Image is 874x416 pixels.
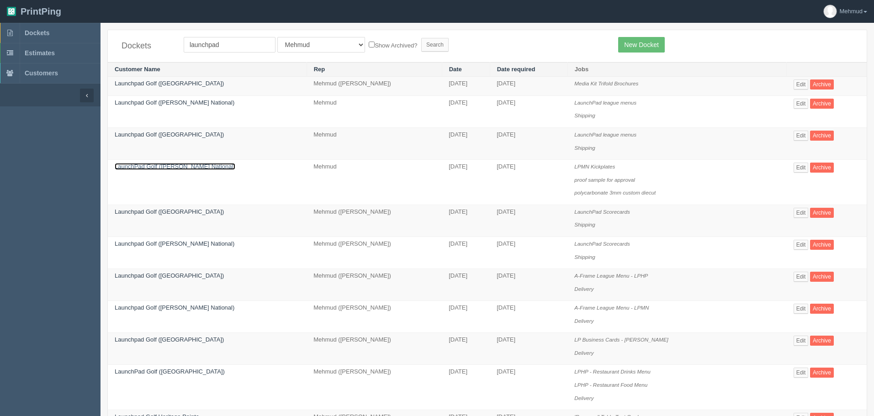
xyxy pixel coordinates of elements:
[490,301,567,333] td: [DATE]
[490,365,567,410] td: [DATE]
[574,112,595,118] i: Shipping
[810,99,834,109] a: Archive
[307,77,442,96] td: Mehmud ([PERSON_NAME])
[25,69,58,77] span: Customers
[810,336,834,346] a: Archive
[115,336,224,343] a: Launchpad Golf ([GEOGRAPHIC_DATA])
[574,254,595,260] i: Shipping
[490,333,567,365] td: [DATE]
[574,318,593,324] i: Delivery
[810,304,834,314] a: Archive
[794,240,809,250] a: Edit
[115,368,225,375] a: LaunchPad Golf ([GEOGRAPHIC_DATA])
[574,163,615,169] i: LPMN Kickplates
[497,66,535,73] a: Date required
[810,368,834,378] a: Archive
[810,163,834,173] a: Archive
[115,304,234,311] a: Launchpad Golf ([PERSON_NAME] National)
[574,145,595,151] i: Shipping
[442,160,490,205] td: [DATE]
[307,237,442,269] td: Mehmud ([PERSON_NAME])
[490,269,567,301] td: [DATE]
[574,337,668,342] i: LP Business Cards - [PERSON_NAME]
[574,273,648,279] i: A-Frame League Menu - LPHP
[307,128,442,160] td: Mehmud
[574,369,651,374] i: LPHP - Restaurant Drinks Menu
[824,5,837,18] img: avatar_default-7531ab5dedf162e01f1e0bb0964e6a185e93c5c22dfe317fb01d7f8cd2b1632c.jpg
[115,240,234,247] a: Launchpad Golf ([PERSON_NAME] National)
[810,208,834,218] a: Archive
[574,395,593,401] i: Delivery
[314,66,325,73] a: Rep
[810,79,834,90] a: Archive
[442,365,490,410] td: [DATE]
[574,209,630,215] i: LaunchPad Scorecards
[442,333,490,365] td: [DATE]
[794,131,809,141] a: Edit
[794,208,809,218] a: Edit
[307,95,442,127] td: Mehmud
[574,350,593,356] i: Delivery
[442,128,490,160] td: [DATE]
[442,95,490,127] td: [DATE]
[369,42,375,47] input: Show Archived?
[115,163,235,170] a: LaunchPad Golf ([PERSON_NAME] National)
[115,99,234,106] a: Launchpad Golf ([PERSON_NAME] National)
[115,66,160,73] a: Customer Name
[574,305,649,311] i: A-Frame League Menu - LPMN
[442,301,490,333] td: [DATE]
[794,272,809,282] a: Edit
[115,80,224,87] a: Launchpad Golf ([GEOGRAPHIC_DATA])
[794,163,809,173] a: Edit
[115,208,224,215] a: Launchpad Golf ([GEOGRAPHIC_DATA])
[490,237,567,269] td: [DATE]
[810,272,834,282] a: Archive
[574,286,593,292] i: Delivery
[369,40,417,50] label: Show Archived?
[7,7,16,16] img: logo-3e63b451c926e2ac314895c53de4908e5d424f24456219fb08d385ab2e579770.png
[307,333,442,365] td: Mehmud ([PERSON_NAME])
[115,131,224,138] a: Launchpad Golf ([GEOGRAPHIC_DATA])
[574,177,635,183] i: proof sample for approval
[490,128,567,160] td: [DATE]
[25,49,55,57] span: Estimates
[490,95,567,127] td: [DATE]
[307,269,442,301] td: Mehmud ([PERSON_NAME])
[307,301,442,333] td: Mehmud ([PERSON_NAME])
[794,99,809,109] a: Edit
[490,160,567,205] td: [DATE]
[794,336,809,346] a: Edit
[574,132,636,137] i: LaunchPad league menus
[421,38,449,52] input: Search
[794,304,809,314] a: Edit
[618,37,664,53] a: New Docket
[810,131,834,141] a: Archive
[574,241,630,247] i: LaunchPad Scorecards
[442,269,490,301] td: [DATE]
[122,42,170,51] h4: Dockets
[442,205,490,237] td: [DATE]
[184,37,275,53] input: Customer Name
[490,205,567,237] td: [DATE]
[307,205,442,237] td: Mehmud ([PERSON_NAME])
[490,77,567,96] td: [DATE]
[794,368,809,378] a: Edit
[574,80,638,86] i: Media Kit Trifold Brochures
[574,382,647,388] i: LPHP - Restaurant Food Menu
[115,272,224,279] a: Launchpad Golf ([GEOGRAPHIC_DATA])
[307,160,442,205] td: Mehmud
[574,100,636,105] i: LaunchPad league menus
[25,29,49,37] span: Dockets
[442,77,490,96] td: [DATE]
[307,365,442,410] td: Mehmud ([PERSON_NAME])
[567,62,786,77] th: Jobs
[574,221,595,227] i: Shipping
[449,66,462,73] a: Date
[574,190,656,195] i: polycarbonate 3mm custom diecut
[810,240,834,250] a: Archive
[794,79,809,90] a: Edit
[442,237,490,269] td: [DATE]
